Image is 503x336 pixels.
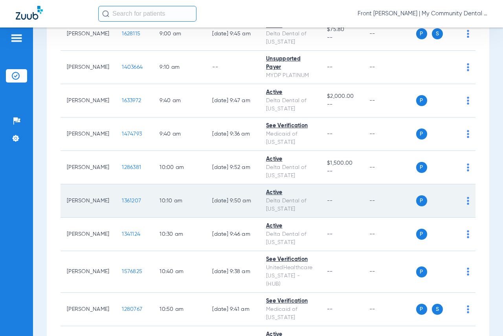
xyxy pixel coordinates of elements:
[266,72,314,80] div: MYDP PLATINUM
[363,84,416,118] td: --
[363,184,416,218] td: --
[467,63,469,71] img: group-dot-blue.svg
[61,84,116,118] td: [PERSON_NAME]
[122,269,142,274] span: 1576825
[122,131,142,137] span: 1474793
[266,97,314,113] div: Delta Dental of [US_STATE]
[153,151,206,184] td: 10:00 AM
[358,10,487,18] span: Front [PERSON_NAME] | My Community Dental Centers
[61,17,116,51] td: [PERSON_NAME]
[467,268,469,275] img: group-dot-blue.svg
[122,307,142,312] span: 1280767
[327,307,333,312] span: --
[327,64,333,70] span: --
[10,33,23,43] img: hamburger-icon
[363,293,416,326] td: --
[206,251,260,293] td: [DATE] 9:38 AM
[266,297,314,305] div: See Verification
[153,84,206,118] td: 9:40 AM
[266,230,314,247] div: Delta Dental of [US_STATE]
[266,255,314,264] div: See Verification
[363,151,416,184] td: --
[327,92,356,101] span: $2,000.00
[266,163,314,180] div: Delta Dental of [US_STATE]
[266,189,314,197] div: Active
[206,151,260,184] td: [DATE] 9:52 AM
[122,31,140,37] span: 1628115
[61,51,116,84] td: [PERSON_NAME]
[122,198,141,204] span: 1361207
[61,118,116,151] td: [PERSON_NAME]
[61,251,116,293] td: [PERSON_NAME]
[266,30,314,46] div: Delta Dental of [US_STATE]
[122,98,141,103] span: 1633972
[467,97,469,105] img: group-dot-blue.svg
[122,165,141,170] span: 1286381
[266,88,314,97] div: Active
[266,155,314,163] div: Active
[416,28,427,39] span: P
[122,64,143,70] span: 1403664
[122,231,140,237] span: 1341124
[206,17,260,51] td: [DATE] 9:45 AM
[206,184,260,218] td: [DATE] 9:50 AM
[206,218,260,251] td: [DATE] 9:46 AM
[153,218,206,251] td: 10:30 AM
[266,264,314,288] div: UnitedHealthcare [US_STATE] - (HUB)
[467,30,469,38] img: group-dot-blue.svg
[416,266,427,277] span: P
[327,198,333,204] span: --
[327,34,356,42] span: --
[61,218,116,251] td: [PERSON_NAME]
[327,269,333,274] span: --
[61,151,116,184] td: [PERSON_NAME]
[416,95,427,106] span: P
[266,197,314,213] div: Delta Dental of [US_STATE]
[327,159,356,167] span: $1,500.00
[266,122,314,130] div: See Verification
[363,218,416,251] td: --
[266,222,314,230] div: Active
[153,17,206,51] td: 9:00 AM
[153,293,206,326] td: 10:50 AM
[206,118,260,151] td: [DATE] 9:36 AM
[206,51,260,84] td: --
[266,130,314,147] div: Medicaid of [US_STATE]
[266,305,314,322] div: Medicaid of [US_STATE]
[467,163,469,171] img: group-dot-blue.svg
[61,293,116,326] td: [PERSON_NAME]
[327,26,356,34] span: $75.80
[327,231,333,237] span: --
[327,167,356,176] span: --
[363,251,416,293] td: --
[467,197,469,205] img: group-dot-blue.svg
[363,17,416,51] td: --
[416,229,427,240] span: P
[153,251,206,293] td: 10:40 AM
[467,130,469,138] img: group-dot-blue.svg
[416,162,427,173] span: P
[432,304,443,315] span: S
[416,304,427,315] span: P
[432,28,443,39] span: S
[153,184,206,218] td: 10:10 AM
[363,51,416,84] td: --
[153,118,206,151] td: 9:40 AM
[327,101,356,109] span: --
[206,293,260,326] td: [DATE] 9:41 AM
[266,55,314,72] div: Unsupported Payer
[416,195,427,206] span: P
[206,84,260,118] td: [DATE] 9:47 AM
[416,129,427,140] span: P
[153,51,206,84] td: 9:10 AM
[61,184,116,218] td: [PERSON_NAME]
[464,298,503,336] iframe: Chat Widget
[467,230,469,238] img: group-dot-blue.svg
[16,6,43,20] img: Zuub Logo
[327,131,333,137] span: --
[102,10,109,17] img: Search Icon
[363,118,416,151] td: --
[98,6,196,22] input: Search for patients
